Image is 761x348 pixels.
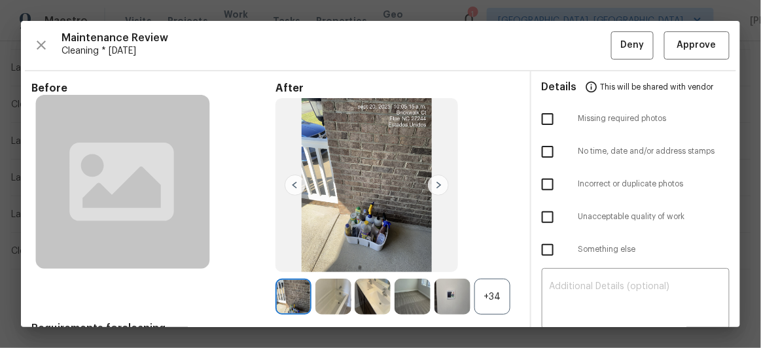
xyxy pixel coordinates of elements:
[285,175,306,196] img: left-chevron-button-url
[601,71,714,103] span: This will be shared with vendor
[677,37,717,54] span: Approve
[578,179,730,190] span: Incorrect or duplicate photos
[531,168,741,201] div: Incorrect or duplicate photos
[578,113,730,124] span: Missing required photos
[531,135,741,168] div: No time, date and/or address stamps
[578,211,730,222] span: Unacceptable quality of work
[31,82,275,95] span: Before
[578,244,730,255] span: Something else
[62,31,611,44] span: Maintenance Review
[428,175,449,196] img: right-chevron-button-url
[531,103,741,135] div: Missing required photos
[62,44,611,58] span: Cleaning * [DATE]
[474,279,510,315] div: +34
[31,322,520,335] span: Requirements for cleaning
[621,37,645,54] span: Deny
[664,31,730,60] button: Approve
[275,82,520,95] span: After
[531,234,741,266] div: Something else
[542,71,577,103] span: Details
[578,146,730,157] span: No time, date and/or address stamps
[611,31,654,60] button: Deny
[531,201,741,234] div: Unacceptable quality of work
